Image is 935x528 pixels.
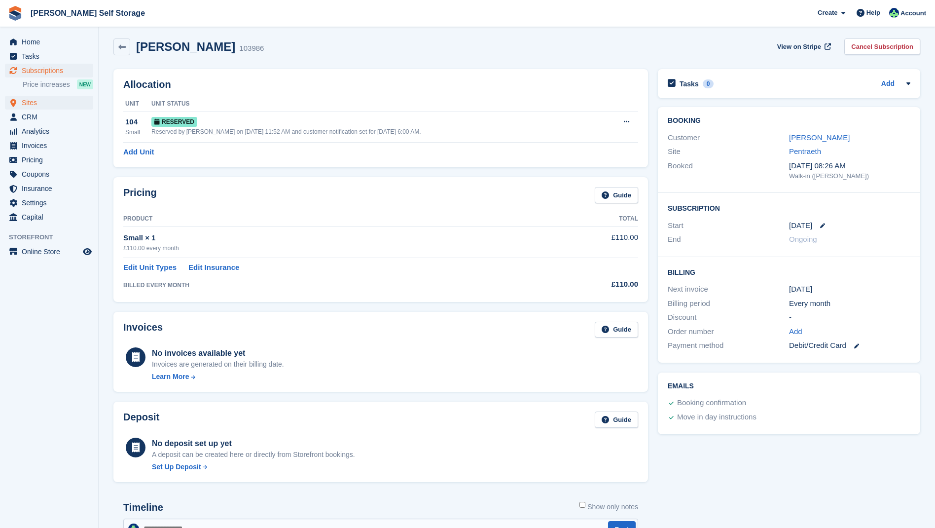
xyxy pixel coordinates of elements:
div: 0 [703,79,714,88]
a: Set Up Deposit [152,462,355,472]
a: Edit Insurance [188,262,239,273]
div: [DATE] [789,284,910,295]
span: Insurance [22,182,81,195]
th: Product [123,211,542,227]
div: Reserved by [PERSON_NAME] on [DATE] 11:52 AM and customer notification set for [DATE] 6:00 AM. [151,127,604,136]
a: Guide [595,412,638,428]
a: Guide [595,322,638,338]
div: - [789,312,910,323]
h2: Emails [668,382,910,390]
div: Learn More [152,372,189,382]
span: Pricing [22,153,81,167]
div: Booked [668,160,789,181]
th: Total [542,211,638,227]
th: Unit [123,96,151,112]
th: Unit Status [151,96,604,112]
a: [PERSON_NAME] [789,133,850,142]
span: Reserved [151,117,197,127]
a: menu [5,167,93,181]
div: Billing period [668,298,789,309]
span: Settings [22,196,81,210]
span: Subscriptions [22,64,81,77]
a: menu [5,182,93,195]
span: Price increases [23,80,70,89]
div: Booking confirmation [677,397,746,409]
h2: Allocation [123,79,638,90]
span: Storefront [9,232,98,242]
div: Set Up Deposit [152,462,201,472]
span: Coupons [22,167,81,181]
a: Add [881,78,895,90]
span: CRM [22,110,81,124]
span: Ongoing [789,235,817,243]
div: Next invoice [668,284,789,295]
a: Preview store [81,246,93,258]
a: menu [5,64,93,77]
a: Guide [595,187,638,203]
a: Add Unit [123,147,154,158]
h2: Tasks [680,79,699,88]
div: [DATE] 08:26 AM [789,160,910,172]
div: Every month [789,298,910,309]
div: 103986 [239,43,264,54]
div: Start [668,220,789,231]
div: End [668,234,789,245]
a: Pentraeth [789,147,821,155]
h2: Booking [668,117,910,125]
a: menu [5,35,93,49]
a: menu [5,153,93,167]
span: Online Store [22,245,81,259]
span: Invoices [22,139,81,152]
span: Home [22,35,81,49]
div: £110.00 [542,279,638,290]
h2: Deposit [123,412,159,428]
h2: Billing [668,267,910,277]
span: Capital [22,210,81,224]
a: menu [5,49,93,63]
div: £110.00 every month [123,244,542,253]
span: Sites [22,96,81,110]
h2: [PERSON_NAME] [136,40,235,53]
span: Analytics [22,124,81,138]
div: Site [668,146,789,157]
div: Small [125,128,151,137]
a: [PERSON_NAME] Self Storage [27,5,149,21]
a: menu [5,210,93,224]
h2: Pricing [123,187,157,203]
div: 104 [125,116,151,128]
div: BILLED EVERY MONTH [123,281,542,290]
input: Show only notes [579,502,585,508]
div: Discount [668,312,789,323]
a: Edit Unit Types [123,262,177,273]
img: Dafydd Pritchard [889,8,899,18]
a: Price increases NEW [23,79,93,90]
a: menu [5,139,93,152]
h2: Timeline [123,502,163,513]
a: Cancel Subscription [844,38,920,55]
div: No invoices available yet [152,347,284,359]
div: Small × 1 [123,232,542,244]
label: Show only notes [579,502,638,512]
div: Payment method [668,340,789,351]
div: NEW [77,79,93,89]
time: 2025-09-15 00:00:00 UTC [789,220,812,231]
div: Order number [668,326,789,338]
a: menu [5,110,93,124]
a: menu [5,196,93,210]
p: A deposit can be created here or directly from Storefront bookings. [152,450,355,460]
a: Add [789,326,802,338]
div: Debit/Credit Card [789,340,910,351]
a: menu [5,245,93,259]
h2: Subscription [668,203,910,213]
div: No deposit set up yet [152,438,355,450]
img: stora-icon-8386f47178a22dfd0bd8f6a31ec36ba5ce8667c1dd55bd0f319d3a0aa187defe.svg [8,6,23,21]
a: View on Stripe [773,38,833,55]
div: Customer [668,132,789,144]
h2: Invoices [123,322,163,338]
span: Account [900,8,926,18]
span: Tasks [22,49,81,63]
td: £110.00 [542,226,638,258]
a: Learn More [152,372,284,382]
div: Invoices are generated on their billing date. [152,359,284,370]
div: Move in day instructions [677,412,756,423]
